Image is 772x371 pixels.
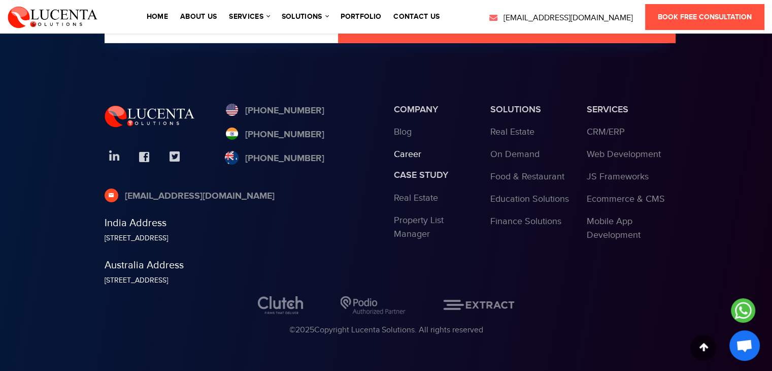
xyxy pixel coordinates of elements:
[105,190,275,203] a: [EMAIL_ADDRESS][DOMAIN_NAME]
[341,13,382,20] a: portfolio
[488,12,633,24] a: [EMAIL_ADDRESS][DOMAIN_NAME]
[394,104,475,115] h3: Company
[229,13,269,20] a: services
[258,296,303,314] img: Clutch
[105,233,379,244] div: [STREET_ADDRESS]
[394,170,475,181] h3: Case study
[394,127,412,137] a: Blog
[587,171,649,182] a: JS Frameworks
[490,104,572,115] h3: Solutions
[105,275,379,286] div: [STREET_ADDRESS]
[490,127,534,137] a: Real Estate
[180,13,217,20] a: About Us
[587,194,665,204] a: Ecommerce & CMS
[587,149,661,160] a: Web Development
[394,149,421,160] a: Career
[225,152,324,166] a: [PHONE_NUMBER]
[282,13,328,20] a: solutions
[490,194,569,204] a: Education Solutions
[105,217,379,229] h5: India Address
[587,216,641,240] a: Mobile App Development
[393,13,440,20] a: contact us
[658,13,752,21] span: Book Free Consultation
[147,13,168,20] a: Home
[225,128,324,142] a: [PHONE_NUMBER]
[443,300,514,310] img: EXTRACT
[394,215,444,239] a: Property List Manager
[295,325,314,335] span: 2025
[105,104,195,128] img: Lucenta Solutions
[225,104,324,118] a: [PHONE_NUMBER]
[587,127,625,137] a: CRM/ERP
[394,193,438,203] a: Real Estate
[105,324,668,336] div: © Copyright Lucenta Solutions. All rights reserved
[490,171,564,182] a: Food & Restaurant
[490,149,540,160] a: On Demand
[645,4,764,30] a: Book Free Consultation
[729,330,760,361] div: Open chat
[490,216,561,227] a: Finance Solutions
[8,5,98,28] img: Lucenta Solutions
[105,259,379,271] h5: Australia Address
[341,296,406,314] img: Podio
[587,104,668,115] h3: services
